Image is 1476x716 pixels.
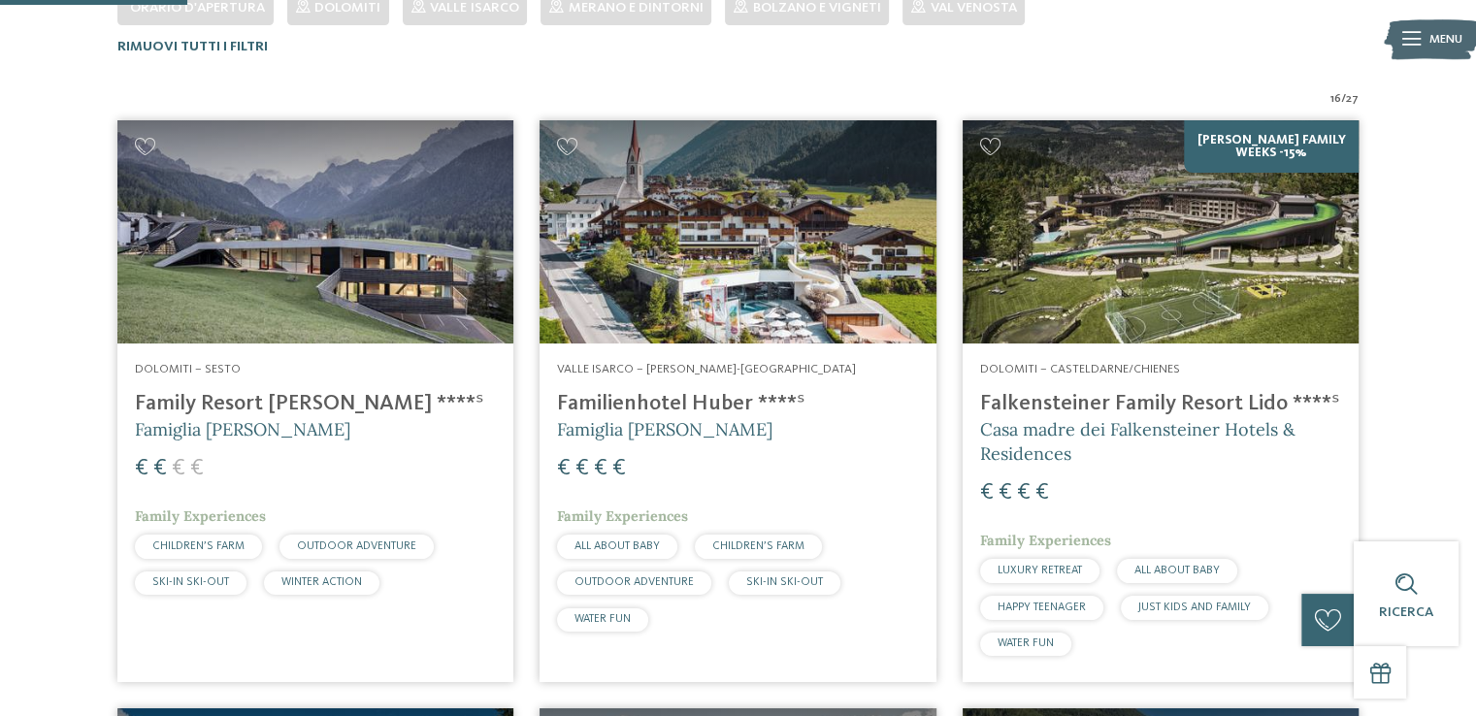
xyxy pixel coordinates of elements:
span: CHILDREN’S FARM [152,540,245,552]
span: 16 [1330,90,1341,108]
span: HAPPY TEENAGER [998,602,1086,613]
span: Merano e dintorni [568,1,703,15]
span: ALL ABOUT BABY [574,540,660,552]
span: € [575,457,589,480]
span: Orario d'apertura [130,1,265,15]
span: JUST KIDS AND FAMILY [1138,602,1251,613]
span: € [557,457,571,480]
span: € [612,457,626,480]
span: LUXURY RETREAT [998,565,1082,576]
span: CHILDREN’S FARM [712,540,804,552]
span: Dolomiti [314,1,380,15]
span: € [135,457,148,480]
span: Bolzano e vigneti [752,1,880,15]
img: Cercate un hotel per famiglie? Qui troverete solo i migliori! [963,120,1359,343]
span: ALL ABOUT BABY [1134,565,1220,576]
span: € [172,457,185,480]
span: 27 [1346,90,1359,108]
span: WATER FUN [574,613,631,625]
span: WINTER ACTION [281,576,362,588]
span: Valle Isarco – [PERSON_NAME]-[GEOGRAPHIC_DATA] [557,363,856,375]
span: OUTDOOR ADVENTURE [297,540,416,552]
span: Ricerca [1379,605,1433,619]
span: Casa madre dei Falkensteiner Hotels & Residences [980,418,1296,465]
img: Cercate un hotel per famiglie? Qui troverete solo i migliori! [540,120,935,343]
span: € [1035,481,1049,504]
span: Family Experiences [135,507,266,525]
span: € [594,457,607,480]
span: Famiglia [PERSON_NAME] [557,418,772,440]
span: SKI-IN SKI-OUT [152,576,229,588]
span: Val Venosta [930,1,1016,15]
h4: Familienhotel Huber ****ˢ [557,391,918,417]
a: Cercate un hotel per famiglie? Qui troverete solo i migliori! Valle Isarco – [PERSON_NAME]-[GEOGR... [540,120,935,682]
img: Family Resort Rainer ****ˢ [117,120,513,343]
span: Dolomiti – Casteldarne/Chienes [980,363,1180,375]
span: Rimuovi tutti i filtri [117,40,268,53]
span: Dolomiti – Sesto [135,363,241,375]
span: SKI-IN SKI-OUT [746,576,823,588]
span: WATER FUN [998,637,1054,649]
span: Family Experiences [557,507,688,525]
a: Cercate un hotel per famiglie? Qui troverete solo i migliori! [PERSON_NAME] Family Weeks -15% Dol... [963,120,1359,682]
span: € [190,457,204,480]
h4: Falkensteiner Family Resort Lido ****ˢ [980,391,1341,417]
span: € [153,457,167,480]
span: € [999,481,1012,504]
span: / [1341,90,1346,108]
span: Famiglia [PERSON_NAME] [135,418,350,440]
span: Valle Isarco [430,1,518,15]
a: Cercate un hotel per famiglie? Qui troverete solo i migliori! Dolomiti – Sesto Family Resort [PER... [117,120,513,682]
span: € [980,481,994,504]
span: Family Experiences [980,532,1111,549]
span: OUTDOOR ADVENTURE [574,576,694,588]
span: € [1017,481,1031,504]
h4: Family Resort [PERSON_NAME] ****ˢ [135,391,496,417]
